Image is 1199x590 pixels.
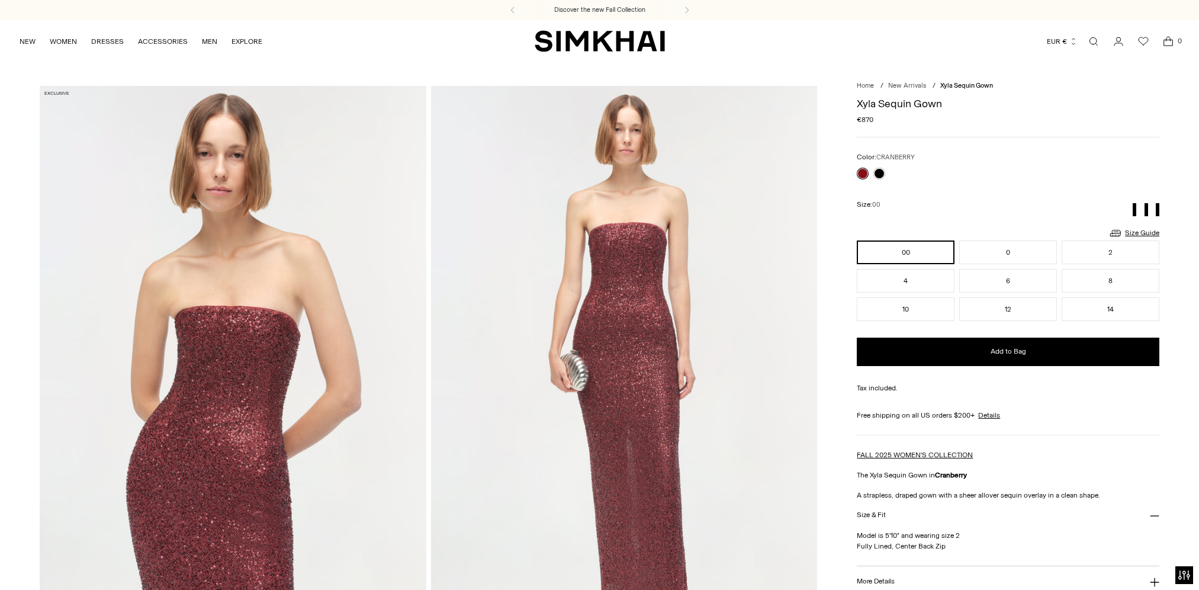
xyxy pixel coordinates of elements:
button: 8 [1062,269,1159,293]
a: Open cart modal [1156,30,1180,53]
button: 10 [857,297,954,321]
button: 12 [959,297,1057,321]
a: Go to the account page [1107,30,1130,53]
h1: Xyla Sequin Gown [857,98,1159,109]
button: Add to Bag [857,338,1159,366]
a: NEW [20,28,36,54]
a: Home [857,82,874,89]
h3: Size & Fit [857,511,885,519]
span: CRANBERRY [876,153,915,161]
div: Free shipping on all US orders $200+ [857,410,1159,421]
p: The Xyla Sequin Gown in [857,470,1159,480]
button: 4 [857,269,954,293]
a: SIMKHAI [535,30,665,53]
span: 00 [872,201,880,209]
span: €870 [857,114,873,125]
span: Xyla Sequin Gown [940,82,993,89]
a: FALL 2025 WOMEN'S COLLECTION [857,451,973,459]
div: / [880,81,883,91]
button: 6 [959,269,1057,293]
a: Wishlist [1132,30,1155,53]
button: Size & Fit [857,501,1159,531]
a: Details [978,410,1000,421]
a: New Arrivals [888,82,926,89]
a: DRESSES [91,28,124,54]
label: Size: [857,199,880,210]
a: WOMEN [50,28,77,54]
label: Color: [857,152,915,163]
a: Open search modal [1082,30,1105,53]
button: EUR € [1047,28,1078,54]
a: ACCESSORIES [138,28,188,54]
button: 2 [1062,241,1159,264]
button: 00 [857,241,954,264]
button: 0 [959,241,1057,264]
div: / [933,81,936,91]
a: Size Guide [1108,226,1159,241]
strong: Cranberry [935,471,967,479]
button: 14 [1062,297,1159,321]
p: Model is 5'10" and wearing size 2 Fully Lined, Center Back Zip [857,530,1159,551]
span: 0 [1174,36,1185,46]
h3: More Details [857,578,894,585]
a: EXPLORE [232,28,262,54]
a: Discover the new Fall Collection [554,5,645,15]
div: Tax included. [857,383,1159,393]
p: A strapless, draped gown with a sheer allover sequin overlay in a clean shape. [857,490,1159,501]
a: MEN [202,28,217,54]
span: Add to Bag [991,347,1026,357]
nav: breadcrumbs [857,81,1159,91]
